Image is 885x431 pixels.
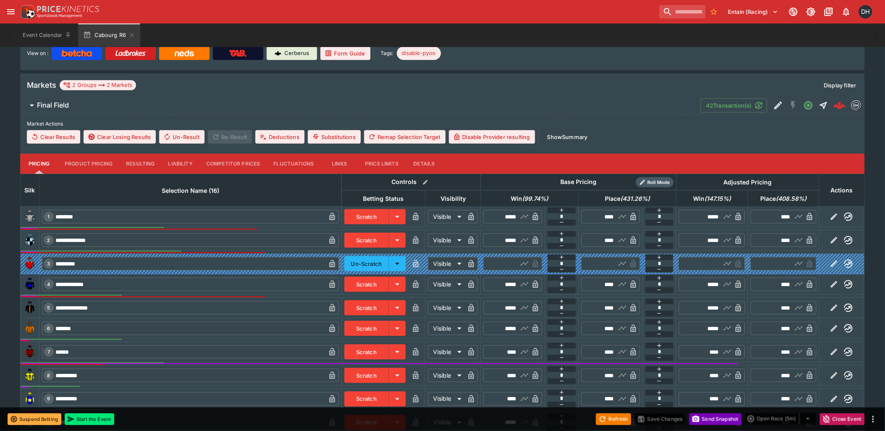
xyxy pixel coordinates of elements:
[23,278,37,291] img: runner 4
[354,194,413,204] span: Betting Status
[27,47,48,60] label: View on :
[816,98,831,113] button: Straight
[8,413,61,425] button: Suspend Betting
[344,392,389,407] button: Scratch
[152,186,228,196] span: Selection Name (16)
[46,373,52,378] span: 8
[175,50,194,57] img: Neds
[723,5,783,18] button: Select Tenant
[18,3,35,20] img: PriceKinetics Logo
[856,3,875,21] button: David Howard
[819,79,861,92] button: Display filter
[46,237,52,243] span: 2
[701,98,767,113] button: 42Transaction(s)
[831,97,848,114] a: e657d2ca-ef46-4fbd-980f-b31bc762c7c7
[428,210,465,223] div: Visible
[745,413,817,425] div: split button
[397,49,441,58] span: disable-pyoo
[229,50,247,57] img: TabNZ
[644,179,674,186] span: Roll Mode
[78,24,140,47] button: Cabourg R6
[23,322,37,335] img: runner 6
[431,194,475,204] span: Visibility
[820,413,865,425] button: Close Event
[46,261,52,267] span: 3
[834,100,846,111] div: e657d2ca-ef46-4fbd-980f-b31bc762c7c7
[23,257,37,271] img: runner 3
[381,47,394,60] label: Tags:
[428,345,465,359] div: Visible
[397,47,441,60] div: Betting Target: cerberus
[46,214,52,220] span: 1
[596,413,631,425] button: Refresh
[275,50,281,57] img: Cerberus
[27,80,56,90] h5: Markets
[23,234,37,247] img: runner 2
[21,174,39,206] th: Silk
[621,194,650,204] em: ( 431.26 %)
[364,130,446,144] button: Remap Selection Target
[267,47,317,60] a: Cerberus
[37,14,82,18] img: Sportsbook Management
[18,24,76,47] button: Event Calendar
[308,130,361,144] button: Substitutions
[23,392,37,406] img: runner 9
[804,4,819,19] button: Toggle light/dark mode
[428,278,465,291] div: Visible
[428,257,465,271] div: Visible
[358,154,405,174] button: Price Limits
[804,100,814,110] svg: Open
[23,301,37,315] img: runner 5
[46,305,52,311] span: 5
[162,154,200,174] button: Liability
[676,174,819,190] th: Adjusted Pricing
[344,368,389,383] button: Scratch
[37,6,99,12] img: PriceKinetics
[636,177,674,187] div: Show/hide Price Roll mode configuration.
[58,154,119,174] button: Product Pricing
[851,100,861,110] div: betmakers
[37,101,69,110] h6: Final Field
[159,130,204,144] button: Un-Result
[852,101,861,110] img: betmakers
[428,234,465,247] div: Visible
[344,277,389,292] button: Scratch
[344,209,389,224] button: Scratch
[115,50,146,57] img: Ladbrokes
[320,154,358,174] button: Links
[428,301,465,315] div: Visible
[428,369,465,382] div: Visible
[84,130,156,144] button: Clear Losing Results
[20,154,58,174] button: Pricing
[428,322,465,335] div: Visible
[267,154,321,174] button: Fluctuations
[596,194,659,204] span: Place(431.26%)
[428,392,465,406] div: Visible
[46,281,52,287] span: 4
[46,396,52,402] span: 9
[63,80,133,90] div: 2 Groups 2 Markets
[868,414,878,424] button: more
[704,194,731,204] em: ( 147.15 %)
[23,210,37,223] img: runner 1
[20,97,701,114] button: Final Field
[3,4,18,19] button: open drawer
[344,344,389,360] button: Scratch
[786,98,801,113] button: SGM Disabled
[523,194,549,204] em: ( 99.74 %)
[320,47,370,60] a: Form Guide
[839,4,854,19] button: Notifications
[255,130,305,144] button: Deductions
[341,174,481,190] th: Controls
[542,130,593,144] button: ShowSummary
[200,154,267,174] button: Competitor Prices
[659,5,706,18] input: search
[751,194,816,204] span: Place(408.58%)
[405,154,443,174] button: Details
[27,130,80,144] button: Clear Results
[344,256,389,271] button: Un-Scratch
[689,413,742,425] button: Send Snapshot
[557,177,600,187] div: Base Pricing
[449,130,535,144] button: Disable Provider resulting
